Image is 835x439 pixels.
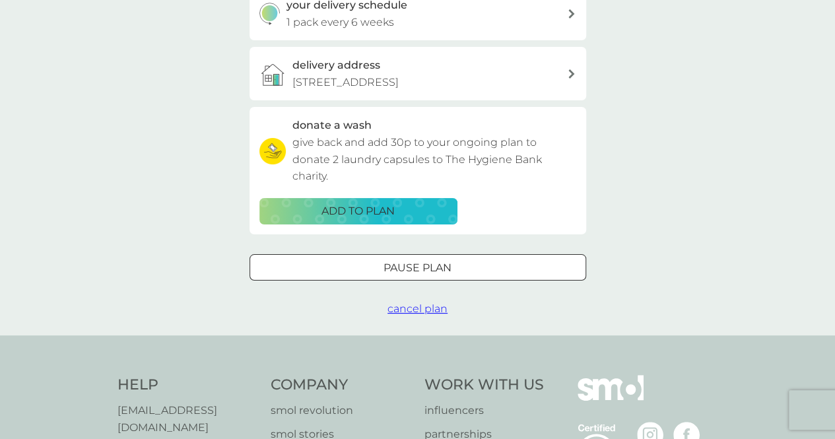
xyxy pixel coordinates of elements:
[578,375,644,420] img: smol
[271,402,411,419] a: smol revolution
[259,198,457,224] button: ADD TO PLAN
[117,375,258,395] h4: Help
[286,14,394,31] p: 1 pack every 6 weeks
[271,375,411,395] h4: Company
[292,74,399,91] p: [STREET_ADDRESS]
[250,47,586,100] a: delivery address[STREET_ADDRESS]
[250,254,586,281] button: Pause plan
[384,259,451,277] p: Pause plan
[424,375,544,395] h4: Work With Us
[292,117,372,134] h3: donate a wash
[292,134,576,185] p: give back and add 30p to your ongoing plan to donate 2 laundry capsules to The Hygiene Bank charity.
[292,57,380,74] h3: delivery address
[387,302,448,315] span: cancel plan
[117,402,258,436] a: [EMAIL_ADDRESS][DOMAIN_NAME]
[387,300,448,318] button: cancel plan
[424,402,544,419] a: influencers
[321,203,395,220] p: ADD TO PLAN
